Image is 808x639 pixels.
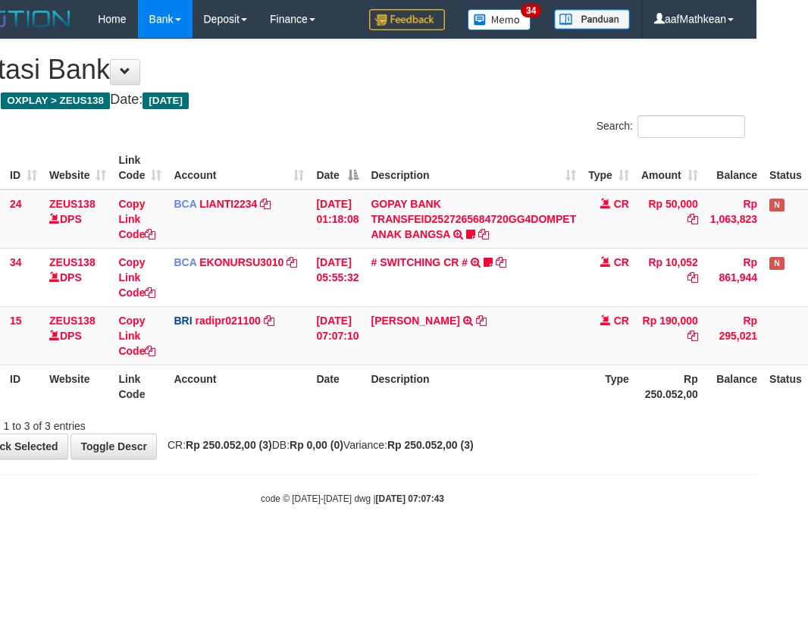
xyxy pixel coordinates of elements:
span: CR: DB: Variance: [160,439,474,451]
span: BCA [174,198,196,210]
input: Search: [637,115,745,138]
th: Date [310,365,365,408]
th: Type [582,365,635,408]
a: radipr021100 [195,315,260,327]
span: OXPLAY > ZEUS138 [1,92,110,109]
td: DPS [43,306,112,365]
span: 24 [10,198,22,210]
th: Status [763,365,808,408]
a: Copy Link Code [118,315,155,357]
td: Rp 1,063,823 [704,190,763,249]
a: Copy Link Code [118,256,155,299]
a: Copy GOPAY BANK TRANSFEID2527265684720GG4DOMPET ANAK BANGSA to clipboard [478,228,489,240]
span: CR [614,198,629,210]
span: Has Note [769,199,785,211]
th: Link Code [112,365,168,408]
label: Search: [597,115,745,138]
th: Description: activate to sort column ascending [365,146,582,190]
span: BCA [174,256,196,268]
strong: Rp 0,00 (0) [290,439,343,451]
a: ZEUS138 [49,198,96,210]
th: Type: activate to sort column ascending [582,146,635,190]
th: Account [168,365,310,408]
a: Copy LIANTI2234 to clipboard [260,198,271,210]
a: EKONURSU3010 [199,256,283,268]
th: Rp 250.052,00 [635,365,704,408]
th: Link Code: activate to sort column ascending [112,146,168,190]
td: [DATE] 05:55:32 [310,248,365,306]
th: Balance [704,146,763,190]
span: [DATE] [142,92,189,109]
th: Website: activate to sort column ascending [43,146,112,190]
td: [DATE] 01:18:08 [310,190,365,249]
span: BRI [174,315,192,327]
a: Copy # SWITCHING CR # to clipboard [496,256,506,268]
td: Rp 10,052 [635,248,704,306]
td: Rp 861,944 [704,248,763,306]
a: GOPAY BANK TRANSFEID2527265684720GG4DOMPET ANAK BANGSA [371,198,576,240]
span: 34 [521,4,541,17]
td: DPS [43,190,112,249]
a: Toggle Descr [70,434,157,459]
th: Description [365,365,582,408]
td: [DATE] 07:07:10 [310,306,365,365]
strong: Rp 250.052,00 (3) [387,439,474,451]
img: Button%20Memo.svg [468,9,531,30]
th: Account: activate to sort column ascending [168,146,310,190]
strong: Rp 250.052,00 (3) [186,439,272,451]
th: ID: activate to sort column ascending [4,146,43,190]
th: Date: activate to sort column descending [310,146,365,190]
span: 15 [10,315,22,327]
a: Copy Rp 50,000 to clipboard [687,213,698,225]
small: code © [DATE]-[DATE] dwg | [261,493,444,504]
a: Copy radipr021100 to clipboard [264,315,274,327]
th: ID [4,365,43,408]
a: Copy Rp 10,052 to clipboard [687,271,698,283]
strong: [DATE] 07:07:43 [376,493,444,504]
span: CR [614,256,629,268]
td: Rp 295,021 [704,306,763,365]
a: ZEUS138 [49,256,96,268]
a: # SWITCHING CR # [371,256,468,268]
a: Copy EKONURSU3010 to clipboard [287,256,297,268]
td: DPS [43,248,112,306]
a: Copy Link Code [118,198,155,240]
a: LIANTI2234 [199,198,257,210]
span: 34 [10,256,22,268]
th: Status [763,146,808,190]
th: Balance [704,365,763,408]
a: Copy Rp 190,000 to clipboard [687,330,698,342]
a: ZEUS138 [49,315,96,327]
span: Has Note [769,257,785,270]
img: Feedback.jpg [369,9,445,30]
td: Rp 190,000 [635,306,704,365]
th: Amount: activate to sort column ascending [635,146,704,190]
th: Website [43,365,112,408]
td: Rp 50,000 [635,190,704,249]
img: panduan.png [554,9,630,30]
a: [PERSON_NAME] [371,315,459,327]
a: Copy ABDUL ROJAK to clipboard [476,315,487,327]
span: CR [614,315,629,327]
